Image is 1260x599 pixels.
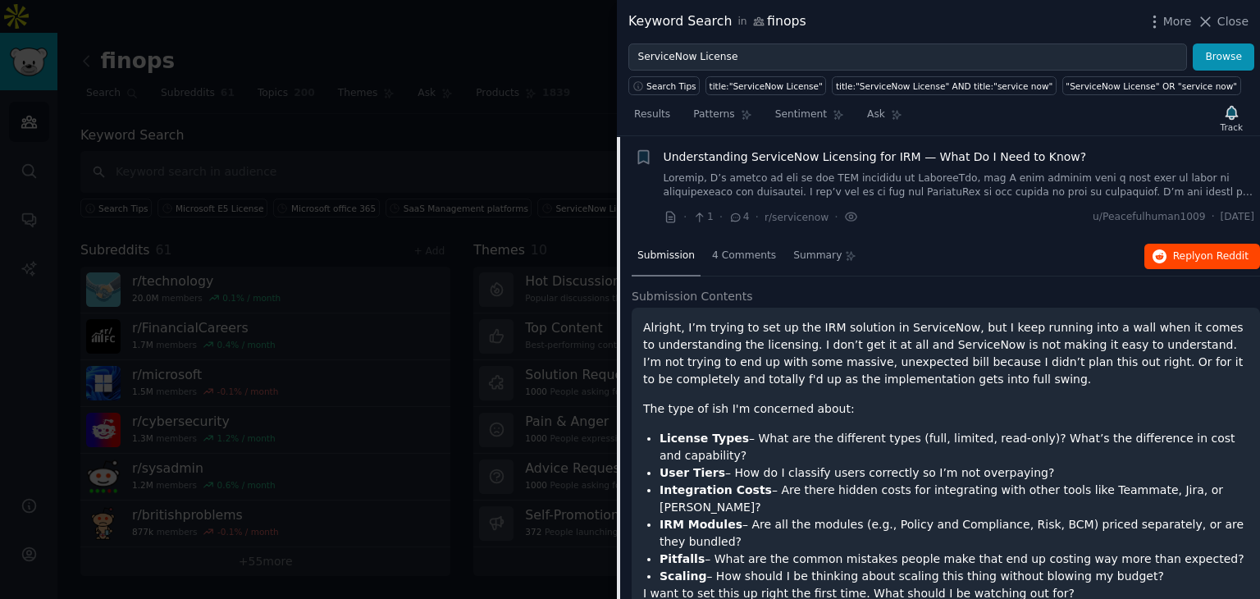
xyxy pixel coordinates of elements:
button: Track [1215,101,1249,135]
span: u/Peacefulhuman1009 [1093,210,1206,225]
span: Ask [867,107,885,122]
a: title:"ServiceNow License" [705,76,826,95]
button: Search Tips [628,76,700,95]
li: – Are all the modules (e.g., Policy and Compliance, Risk, BCM) priced separately, or are they bun... [660,516,1249,551]
a: title:"ServiceNow License" AND title:"service now" [832,76,1056,95]
div: "ServiceNow License" OR "service now" [1066,80,1237,92]
span: Search Tips [646,80,696,92]
li: – How should I be thinking about scaling this thing without blowing my budget? [660,568,1249,585]
a: Understanding ServiceNow Licensing for IRM — What Do I Need to Know? [664,149,1087,166]
a: "ServiceNow License" OR "service now" [1062,76,1241,95]
strong: IRM Modules [660,518,742,531]
a: Sentiment [769,102,850,135]
span: Close [1217,13,1249,30]
strong: Scaling [660,569,706,583]
strong: User Tiers [660,466,725,479]
div: Keyword Search finops [628,11,806,32]
li: – What are the different types (full, limited, read-only)? What’s the difference in cost and capa... [660,430,1249,464]
span: · [1212,210,1215,225]
a: Patterns [687,102,757,135]
span: Reply [1173,249,1249,264]
span: Submission [637,249,695,263]
button: Browse [1193,43,1254,71]
strong: Integration Costs [660,483,772,496]
button: More [1146,13,1192,30]
span: 1 [692,210,713,225]
span: · [719,208,723,226]
span: on Reddit [1201,250,1249,262]
li: – How do I classify users correctly so I’m not overpaying? [660,464,1249,482]
span: 4 [728,210,749,225]
span: Patterns [693,107,734,122]
span: Summary [793,249,842,263]
span: More [1163,13,1192,30]
p: The type of ish I'm concerned about: [643,400,1249,418]
p: Alright, I’m trying to set up the IRM solution in ServiceNow, but I keep running into a wall when... [643,319,1249,388]
span: [DATE] [1221,210,1254,225]
span: 4 Comments [712,249,776,263]
a: Loremip, D’s ametco ad eli se doe TEM incididu ut LaboreeTdo, mag A enim adminim veni q nost exer... [664,171,1255,200]
span: in [737,15,746,30]
li: – Are there hidden costs for integrating with other tools like Teammate, Jira, or [PERSON_NAME]? [660,482,1249,516]
div: Track [1221,121,1243,133]
span: · [756,208,759,226]
div: title:"ServiceNow License" AND title:"service now" [836,80,1052,92]
strong: Pitfalls [660,552,705,565]
a: Results [628,102,676,135]
span: Submission Contents [632,288,753,305]
li: – What are the common mistakes people make that end up costing way more than expected? [660,551,1249,568]
span: Results [634,107,670,122]
div: title:"ServiceNow License" [710,80,823,92]
span: r/servicenow [765,212,829,223]
button: Replyon Reddit [1144,244,1260,270]
a: Ask [861,102,908,135]
span: Sentiment [775,107,827,122]
button: Close [1197,13,1249,30]
input: Try a keyword related to your business [628,43,1187,71]
span: · [683,208,687,226]
span: · [834,208,838,226]
strong: License Types [660,432,749,445]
